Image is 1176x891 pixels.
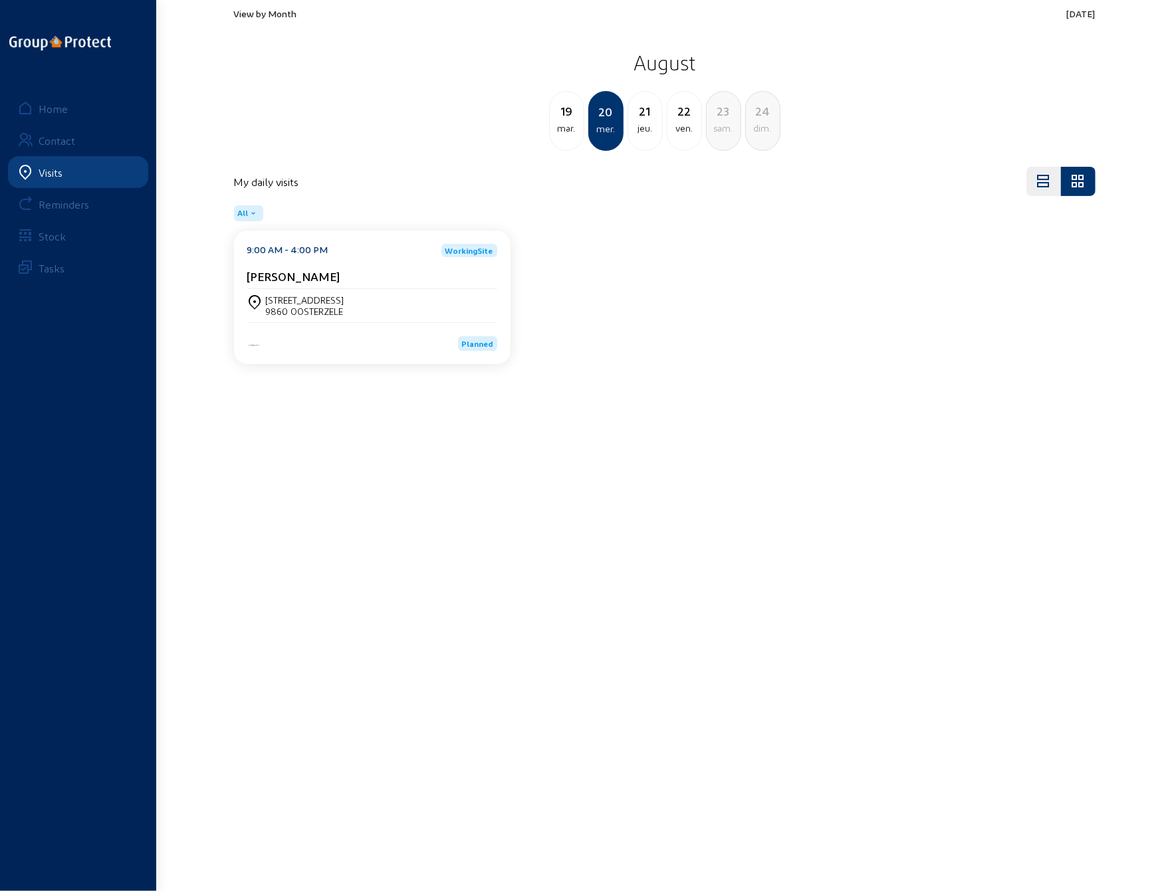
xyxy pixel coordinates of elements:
[234,8,297,19] span: View by Month
[247,269,340,283] cam-card-title: [PERSON_NAME]
[707,102,741,120] div: 23
[550,120,584,136] div: mar.
[628,102,662,120] div: 21
[590,121,622,137] div: mer.
[234,46,1096,79] h2: August
[8,220,148,252] a: Stock
[266,306,344,317] div: 9860 OOSTERZELE
[39,134,75,147] div: Contact
[550,102,584,120] div: 19
[462,339,493,348] span: Planned
[8,124,148,156] a: Contact
[39,102,68,115] div: Home
[667,102,701,120] div: 22
[39,230,66,243] div: Stock
[39,198,89,211] div: Reminders
[445,247,493,254] span: WorkingSite
[746,120,780,136] div: dim.
[247,244,328,257] div: 9:00 AM - 4:00 PM
[247,344,261,347] img: Energy Protect HVAC
[746,102,780,120] div: 24
[667,120,701,136] div: ven.
[9,36,111,50] img: logo-oneline.png
[39,166,62,179] div: Visits
[707,120,741,136] div: sam.
[590,102,622,121] div: 20
[1067,8,1096,19] span: [DATE]
[238,208,249,219] span: All
[39,262,64,274] div: Tasks
[234,175,299,188] h4: My daily visits
[8,92,148,124] a: Home
[8,156,148,188] a: Visits
[8,188,148,220] a: Reminders
[8,252,148,284] a: Tasks
[628,120,662,136] div: jeu.
[266,294,344,306] div: [STREET_ADDRESS]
